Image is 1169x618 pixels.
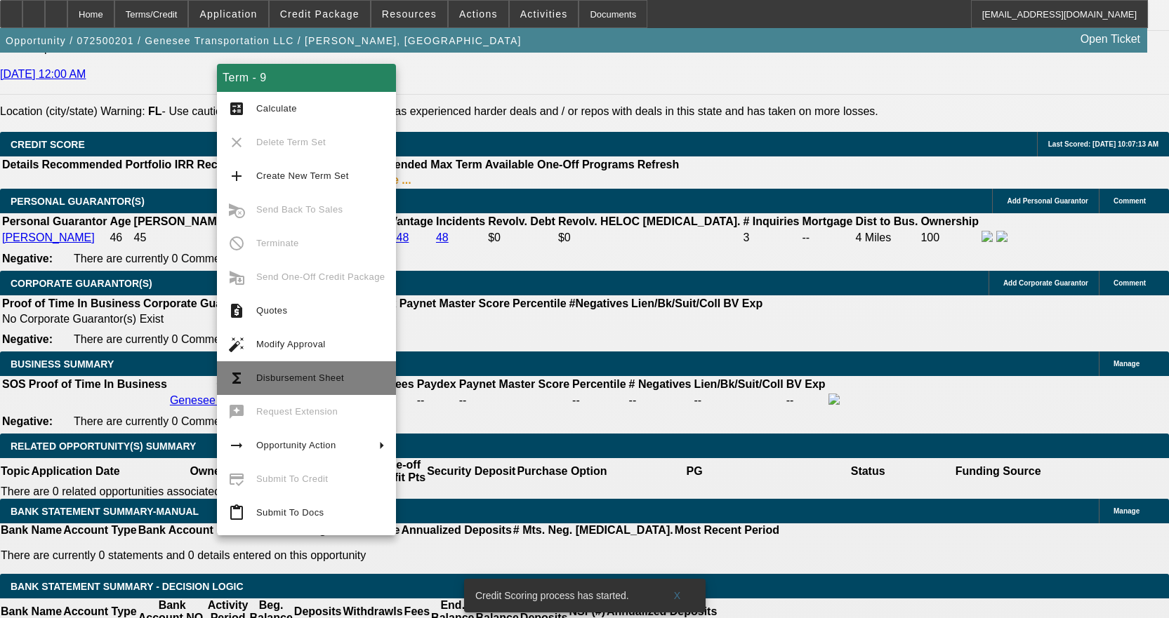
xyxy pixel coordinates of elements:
td: -- [416,393,457,408]
span: Last Scored: [DATE] 10:07:13 AM [1048,140,1158,148]
b: BV Exp [723,297,762,309]
div: Term - 9 [217,64,396,92]
b: # Employees [345,378,414,390]
span: Activities [520,8,568,20]
th: Owner [121,458,294,485]
mat-icon: functions [228,370,245,387]
th: Bank Account NO. [138,523,237,537]
th: Proof of Time In Business [1,297,141,311]
span: Submit To Docs [256,507,324,518]
th: Most Recent Period [674,523,780,537]
th: One-off Profit Pts [375,458,426,485]
b: Revolv. HELOC [MEDICAL_DATA]. [558,215,741,227]
b: Percentile [513,297,566,309]
td: No Corporate Guarantor(s) Exist [1,312,769,326]
button: Activities [510,1,579,27]
mat-icon: auto_fix_high [228,336,245,353]
b: Paydex [417,378,456,390]
th: Recommended Portfolio IRR [41,158,194,172]
td: $0 [557,230,741,246]
b: BV Exp [786,378,826,390]
b: Negative: [2,415,53,427]
b: Ownership [920,215,979,227]
span: There are currently 0 Comments entered on this opportunity [74,333,371,345]
span: Actions [459,8,498,20]
span: Manage [1114,507,1140,515]
a: 48 [436,231,449,243]
b: [PERSON_NAME]. EST [134,215,256,227]
img: facebook-icon.png [828,394,840,405]
div: -- [572,394,626,407]
span: RELATED OPPORTUNITY(S) SUMMARY [11,441,196,452]
b: #Negatives [569,297,629,309]
button: Credit Package [270,1,370,27]
span: Modify Approval [256,339,326,349]
th: Funding Source [955,458,1042,485]
span: CORPORATE GUARANTOR(S) [11,278,152,289]
th: Available One-Off Programs [484,158,635,172]
span: Comment [1114,279,1146,287]
span: Resources [382,8,437,20]
span: There are currently 0 Comments entered on this opportunity [74,415,371,427]
th: Details [1,158,39,172]
mat-icon: arrow_right_alt [228,437,245,454]
b: Mortgage [803,215,853,227]
th: # Mts. Neg. [MEDICAL_DATA]. [513,523,674,537]
a: [PERSON_NAME] [2,231,95,243]
img: facebook-icon.png [982,231,993,242]
span: BUSINESS SUMMARY [11,358,114,370]
span: Quotes [256,305,287,316]
th: Recommended Max Term [346,158,483,172]
td: 100 [920,230,979,246]
b: Paynet Master Score [459,378,569,390]
b: Percentile [572,378,626,390]
span: Opportunity / 072500201 / Genesee Transportation LLC / [PERSON_NAME], [GEOGRAPHIC_DATA] [6,35,522,46]
b: Vantage [390,215,433,227]
button: X [655,583,700,608]
td: $0 [487,230,556,246]
b: Revolv. Debt [488,215,555,227]
b: Corporate Guarantor [143,297,254,309]
span: Add Personal Guarantor [1007,197,1088,205]
span: Opportunity Action [256,440,336,450]
th: Account Type [62,523,138,537]
th: Recommended One Off IRR [196,158,345,172]
span: PERSONAL GUARANTOR(S) [11,196,145,207]
th: Application Date [30,458,120,485]
a: Open Ticket [1075,27,1146,51]
mat-icon: add [228,168,245,184]
b: Negative: [2,253,53,264]
th: PG [607,458,781,485]
img: linkedin-icon.png [996,231,1008,242]
th: Purchase Option [516,458,607,485]
div: Credit Scoring process has started. [464,579,655,612]
mat-icon: request_quote [228,302,245,319]
a: 748 [390,231,409,243]
a: Genesee Transportation LLC [170,394,314,406]
b: Paynet Master Score [399,297,510,309]
span: X [673,590,681,601]
th: SOS [1,377,27,391]
b: Dist to Bus. [856,215,918,227]
th: Status [781,458,955,485]
td: -- [786,393,826,408]
b: # Negatives [629,378,692,390]
span: Bank Statement Summary - Decision Logic [11,581,244,592]
span: Manage [1114,360,1140,368]
td: -- [694,393,784,408]
p: There are currently 0 statements and 0 details entered on this opportunity [1,549,779,562]
button: Application [189,1,268,27]
span: CREDIT SCORE [11,139,85,150]
span: Application [199,8,257,20]
b: # Inquiries [743,215,799,227]
th: Security Deposit [426,458,516,485]
td: 3 [742,230,800,246]
mat-icon: content_paste [228,504,245,521]
span: Comment [1114,197,1146,205]
span: Calculate [256,103,297,114]
b: FL [148,105,162,117]
th: Refresh [637,158,680,172]
td: 46 [109,230,131,246]
th: Proof of Time In Business [28,377,168,391]
td: -- [802,230,854,246]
